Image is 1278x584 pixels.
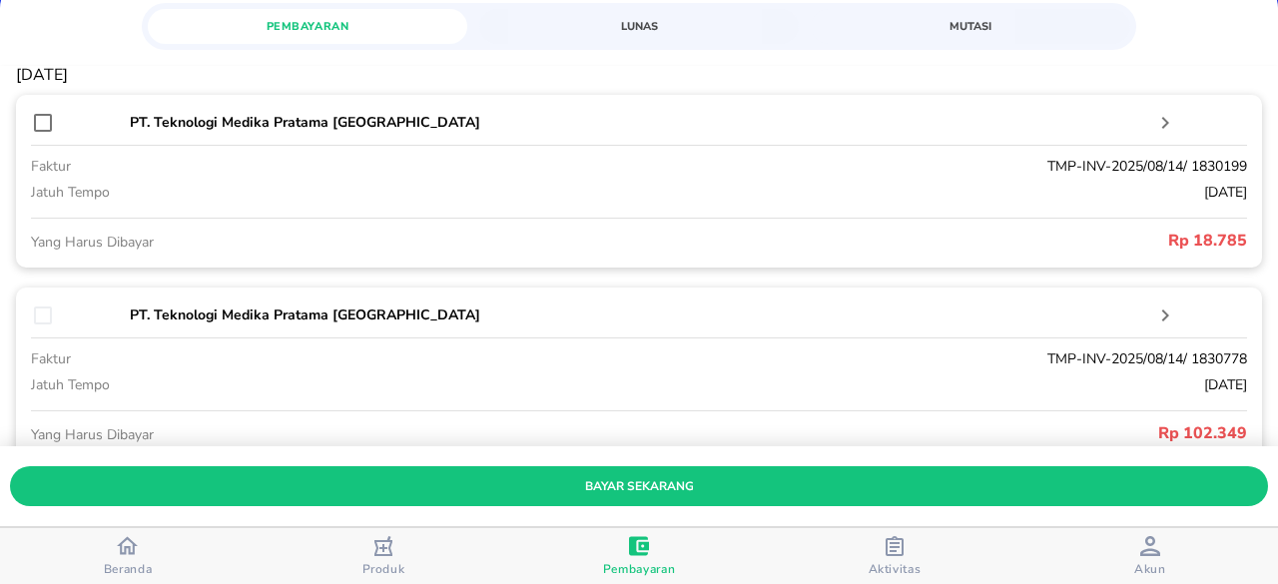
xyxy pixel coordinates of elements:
span: Beranda [104,561,153,577]
span: Lunas [491,17,787,36]
p: faktur [31,156,538,177]
a: Mutasi [811,9,1130,44]
span: Mutasi [823,17,1118,36]
button: Pembayaran [511,528,767,584]
p: Yang Harus Dibayar [31,232,639,253]
p: [DATE] [538,374,1247,395]
button: Akun [1022,528,1278,584]
div: simple tabs [142,3,1136,44]
button: Produk [256,528,511,584]
p: Rp 102.349 [639,421,1247,445]
span: Produk [362,561,405,577]
p: PT. Teknologi Medika Pratama [GEOGRAPHIC_DATA] [130,304,1154,325]
p: jatuh tempo [31,182,538,203]
span: Pembayaran [603,561,676,577]
span: bayar sekarang [26,476,1252,497]
span: Aktivitas [869,561,922,577]
p: TMP-INV-2025/08/14/ 1830778 [538,348,1247,369]
p: PT. Teknologi Medika Pratama [GEOGRAPHIC_DATA] [130,112,1154,133]
a: Lunas [479,9,799,44]
p: [DATE] [16,66,1262,85]
p: faktur [31,348,538,369]
p: Rp 18.785 [639,229,1247,253]
span: Akun [1134,561,1166,577]
button: bayar sekarang [10,466,1268,506]
span: Pembayaran [160,17,455,36]
p: jatuh tempo [31,374,538,395]
p: TMP-INV-2025/08/14/ 1830199 [538,156,1247,177]
p: [DATE] [538,182,1247,203]
p: Yang Harus Dibayar [31,424,639,445]
button: Aktivitas [767,528,1022,584]
a: Pembayaran [148,9,467,44]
